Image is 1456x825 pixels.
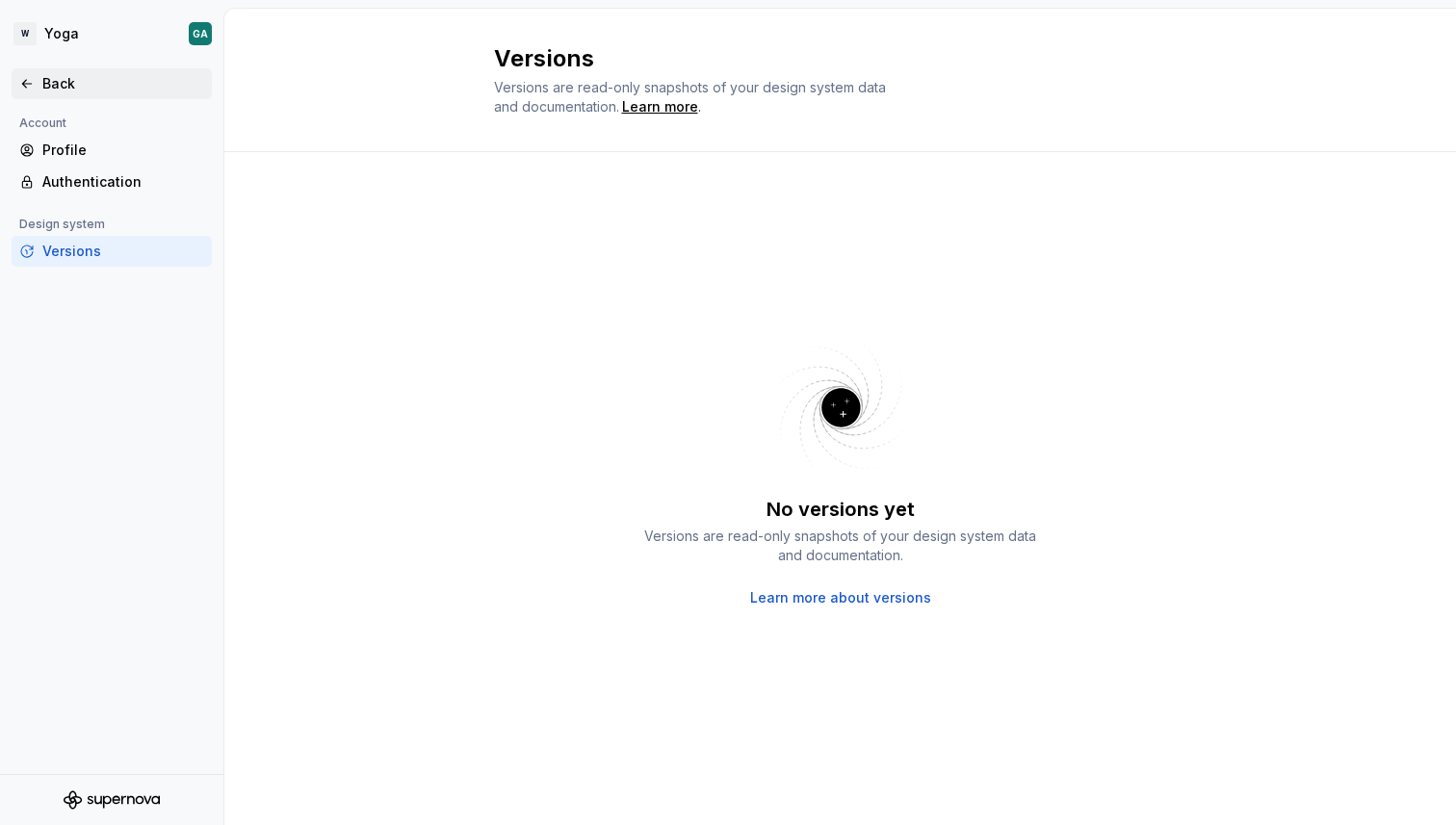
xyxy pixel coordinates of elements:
[494,43,1164,74] h2: Versions
[494,79,886,115] span: Versions are read-only snapshots of your design system data and documentation.
[619,100,701,115] span: .
[64,790,160,810] svg: Supernova Logo
[12,236,212,267] a: Versions
[42,242,204,261] div: Versions
[42,172,204,192] div: Authentication
[13,22,37,45] div: W
[12,167,212,197] a: Authentication
[750,588,931,607] a: Learn more about versions
[42,74,204,93] div: Back
[193,26,208,41] div: GA
[12,112,74,135] div: Account
[44,24,79,43] div: Yoga
[12,213,113,236] div: Design system
[12,135,212,166] a: Profile
[42,141,204,160] div: Profile
[767,496,915,523] div: No versions yet
[638,527,1043,565] div: Versions are read-only snapshots of your design system data and documentation.
[4,13,220,55] button: WYogaGA
[12,68,212,99] a: Back
[622,97,698,116] a: Learn more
